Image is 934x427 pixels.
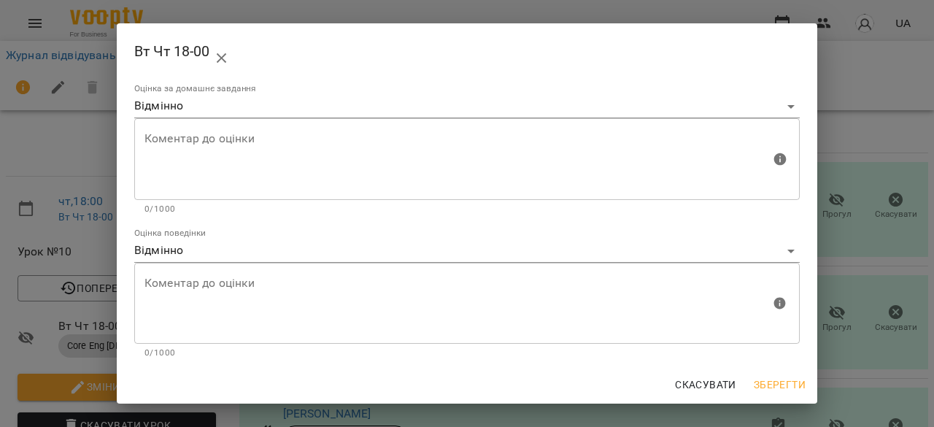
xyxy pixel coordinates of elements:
button: Зберегти [748,372,811,398]
p: 0/1000 [144,202,790,217]
div: Максимальна кількість: 1000 символів [134,118,800,216]
label: Оцінка за домашнє завдання [134,85,256,93]
h2: Вт Чт 18-00 [134,35,800,70]
span: Скасувати [675,376,736,393]
p: 0/1000 [144,346,790,361]
button: close [204,41,239,76]
div: Відмінно [134,95,800,118]
label: Оцінка поведінки [134,229,206,238]
div: Максимальна кількість: 1000 символів [134,263,800,361]
button: Скасувати [669,372,742,398]
span: Зберегти [754,376,806,393]
div: Відмінно [134,239,800,263]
